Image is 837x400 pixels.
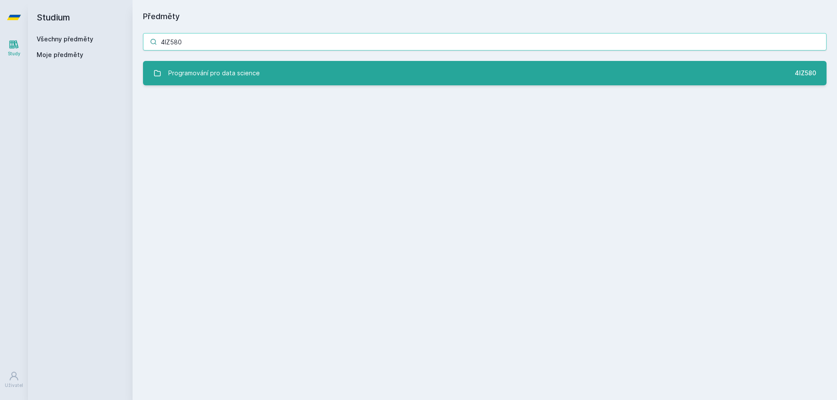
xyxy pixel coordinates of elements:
input: Název nebo ident předmětu… [143,33,827,50]
div: Study [8,50,20,57]
a: Uživatel [2,366,26,393]
h1: Předměty [143,10,827,23]
div: Programování pro data science [168,64,260,82]
a: Study [2,35,26,61]
a: Všechny předměty [37,35,93,43]
span: Moje předměty [37,50,83,59]
div: Uživatel [5,382,23,389]
div: 4IZ580 [795,69,816,77]
a: Programování pro data science 4IZ580 [143,61,827,85]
